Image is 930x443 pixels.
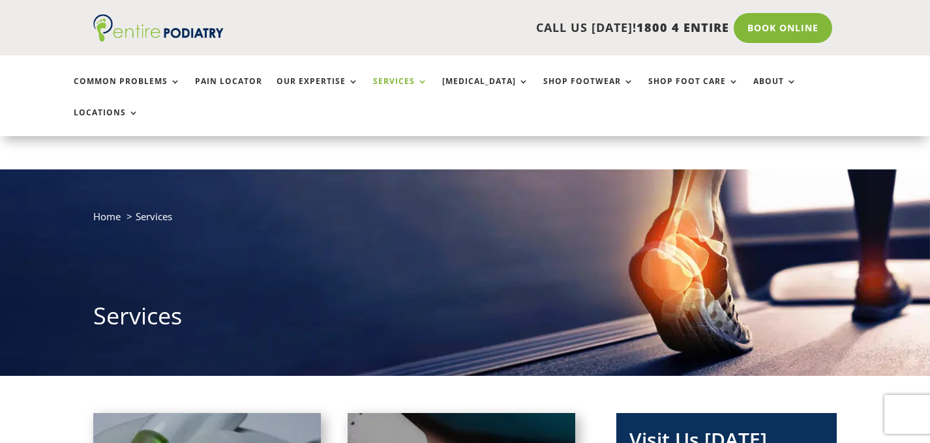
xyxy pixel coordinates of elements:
[195,77,262,105] a: Pain Locator
[136,210,172,223] span: Services
[277,77,359,105] a: Our Expertise
[74,77,181,105] a: Common Problems
[543,77,634,105] a: Shop Footwear
[93,300,837,339] h1: Services
[753,77,797,105] a: About
[373,77,428,105] a: Services
[637,20,729,35] span: 1800 4 ENTIRE
[93,31,224,44] a: Entire Podiatry
[648,77,739,105] a: Shop Foot Care
[93,210,121,223] a: Home
[734,13,832,43] a: Book Online
[74,108,139,136] a: Locations
[93,208,837,235] nav: breadcrumb
[263,20,729,36] p: CALL US [DATE]!
[442,77,529,105] a: [MEDICAL_DATA]
[93,14,224,42] img: logo (1)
